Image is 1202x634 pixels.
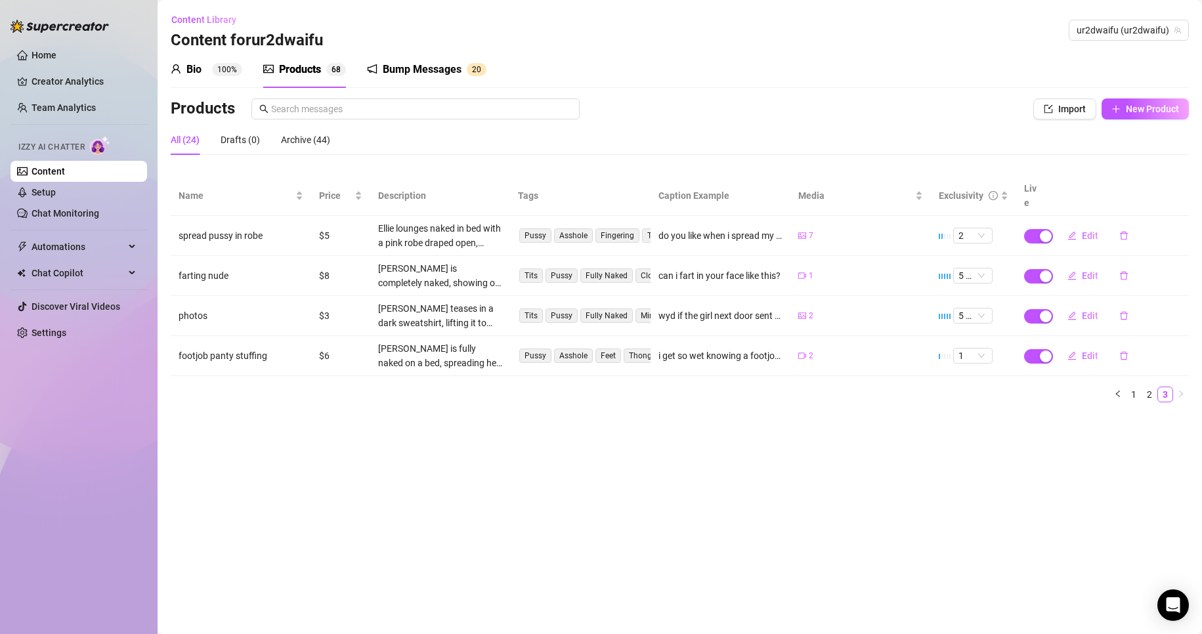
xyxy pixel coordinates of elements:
[171,14,236,25] span: Content Library
[32,166,65,177] a: Content
[32,236,125,257] span: Automations
[1077,20,1181,40] span: ur2dwaifu (ur2dwaifu)
[798,188,912,203] span: Media
[319,188,352,203] span: Price
[32,328,66,338] a: Settings
[519,268,543,283] span: Tits
[1082,270,1098,281] span: Edit
[1016,176,1049,216] th: Live
[1110,387,1126,402] button: left
[472,65,477,74] span: 2
[554,228,593,243] span: Asshole
[519,349,551,363] span: Pussy
[370,176,511,216] th: Description
[171,98,235,119] h3: Products
[311,176,370,216] th: Price
[519,308,543,323] span: Tits
[989,191,998,200] span: info-circle
[595,228,639,243] span: Fingering
[635,308,692,323] span: Mirror Selfies
[1058,104,1086,114] span: Import
[1067,271,1077,280] span: edit
[1082,350,1098,361] span: Edit
[378,261,503,290] div: [PERSON_NAME] is completely naked, showing off her perky tits with pierced nipples and full front...
[635,268,677,283] span: Close-up
[809,230,813,242] span: 7
[1119,311,1128,320] span: delete
[1174,26,1182,34] span: team
[798,272,806,280] span: video-camera
[1109,305,1139,326] button: delete
[332,65,336,74] span: 6
[809,350,813,362] span: 2
[1067,351,1077,360] span: edit
[658,308,783,323] div: wyd if the girl next door sent u these pictures?
[367,64,377,74] span: notification
[467,63,486,76] sup: 20
[477,65,481,74] span: 0
[790,176,931,216] th: Media
[651,176,791,216] th: Caption Example
[958,268,987,283] span: 5 🔥
[271,102,572,116] input: Search messages
[171,30,323,51] h3: Content for ur2dwaifu
[1126,387,1142,402] li: 1
[1044,104,1053,114] span: import
[1119,351,1128,360] span: delete
[171,133,200,147] div: All (24)
[798,312,806,320] span: picture
[279,62,321,77] div: Products
[1114,390,1122,398] span: left
[179,188,293,203] span: Name
[326,63,346,76] sup: 68
[546,268,578,283] span: Pussy
[171,336,311,376] td: footjob panty stuffing
[1173,387,1189,402] button: right
[171,176,311,216] th: Name
[1177,390,1185,398] span: right
[1102,98,1189,119] button: New Product
[383,62,461,77] div: Bump Messages
[17,268,26,278] img: Chat Copilot
[1067,311,1077,320] span: edit
[642,228,683,243] span: Toy Play
[554,349,593,363] span: Asshole
[1142,387,1157,402] a: 2
[546,308,578,323] span: Pussy
[958,228,987,243] span: 2
[1057,225,1109,246] button: Edit
[1082,310,1098,321] span: Edit
[809,310,813,322] span: 2
[212,63,242,76] sup: 100%
[1157,589,1189,621] div: Open Intercom Messenger
[378,301,503,330] div: [PERSON_NAME] teases in a dark sweatshirt, lifting it to show off her perky tits and full nude bo...
[311,216,370,256] td: $5
[171,9,247,30] button: Content Library
[259,104,268,114] span: search
[1119,271,1128,280] span: delete
[798,352,806,360] span: video-camera
[378,341,503,370] div: [PERSON_NAME] is fully naked on a bed, spreading her legs wide and showing off her bare pussy and...
[510,176,651,216] th: Tags
[658,268,781,283] div: can i fart in your face like this?
[958,308,987,323] span: 5 🔥
[32,208,99,219] a: Chat Monitoring
[1158,387,1172,402] a: 3
[378,221,503,250] div: Ellie lounges naked in bed with a pink robe draped open, showing off her perky tits and smooth pu...
[798,232,806,240] span: picture
[18,141,85,154] span: Izzy AI Chatter
[1119,231,1128,240] span: delete
[171,64,181,74] span: user
[658,228,783,243] div: do you like when i spread my pussy for you?
[958,349,987,363] span: 1
[1057,265,1109,286] button: Edit
[17,242,28,252] span: thunderbolt
[1127,387,1141,402] a: 1
[263,64,274,74] span: picture
[32,187,56,198] a: Setup
[90,136,110,155] img: AI Chatter
[32,102,96,113] a: Team Analytics
[311,336,370,376] td: $6
[1111,104,1121,114] span: plus
[311,296,370,336] td: $3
